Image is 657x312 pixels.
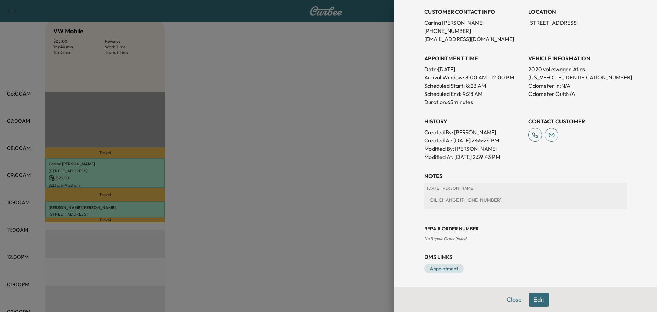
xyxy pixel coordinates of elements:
[528,8,627,16] h3: LOCATION
[424,264,464,273] a: Appointment
[424,35,523,43] p: [EMAIL_ADDRESS][DOMAIN_NAME]
[528,90,627,98] p: Odometer Out: N/A
[528,117,627,125] h3: CONTACT CUSTOMER
[424,128,523,136] p: Created By : [PERSON_NAME]
[465,73,514,82] span: 8:00 AM - 12:00 PM
[424,172,627,180] h3: NOTES
[427,186,624,191] p: [DATE] | [PERSON_NAME]
[424,145,523,153] p: Modified By : [PERSON_NAME]
[424,90,461,98] p: Scheduled End:
[424,82,465,90] p: Scheduled Start:
[424,153,523,161] p: Modified At : [DATE] 2:59:43 PM
[463,90,482,98] p: 9:28 AM
[424,117,523,125] h3: History
[424,73,523,82] p: Arrival Window:
[424,27,523,35] p: [PHONE_NUMBER]
[424,65,523,73] p: Date: [DATE]
[424,236,466,241] span: No Repair Order linked
[528,82,627,90] p: Odometer In: N/A
[528,54,627,62] h3: VEHICLE INFORMATION
[424,8,523,16] h3: CUSTOMER CONTACT INFO
[424,253,627,261] h3: DMS Links
[424,98,523,106] p: Duration: 65 minutes
[427,194,624,206] div: OIL CHANGE [PHONE_NUMBER]
[529,293,549,307] button: Edit
[502,293,526,307] button: Close
[528,65,627,73] p: 2020 volkswagen Atlas
[528,18,627,27] p: [STREET_ADDRESS]
[424,18,523,27] p: Carina [PERSON_NAME]
[528,73,627,82] p: [US_VEHICLE_IDENTIFICATION_NUMBER]
[424,54,523,62] h3: APPOINTMENT TIME
[466,82,486,90] p: 8:23 AM
[424,225,627,232] h3: Repair Order number
[424,136,523,145] p: Created At : [DATE] 2:55:24 PM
